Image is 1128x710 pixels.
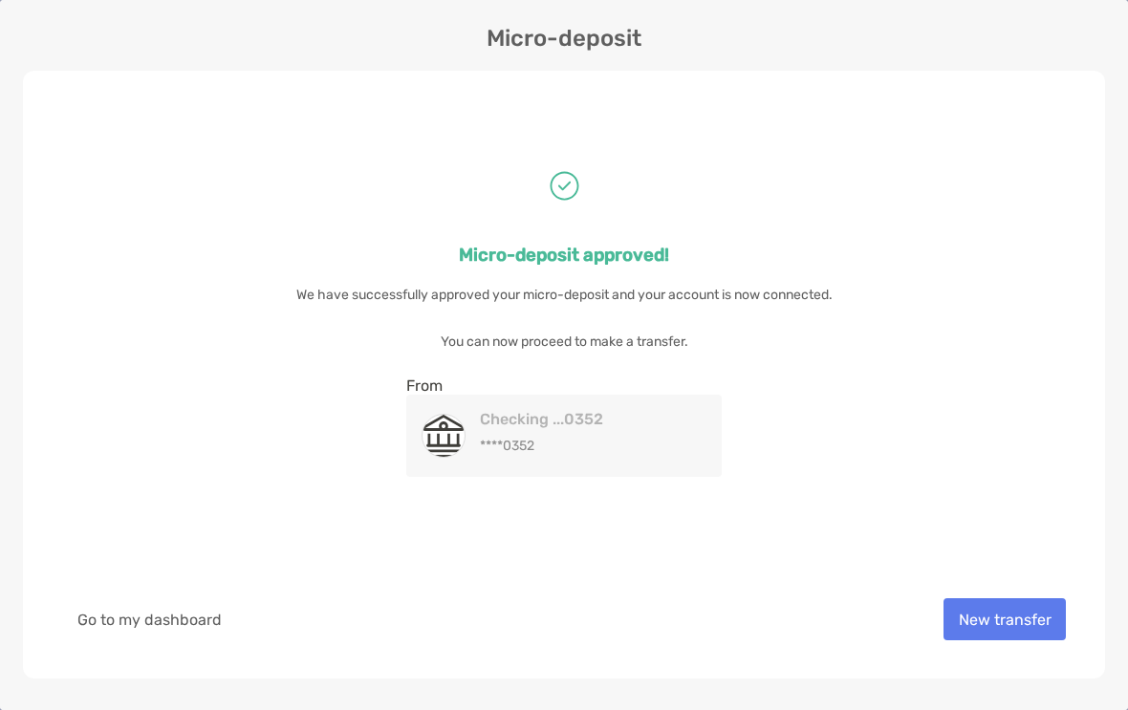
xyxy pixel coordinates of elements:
h3: Micro-deposit approved! [459,245,669,266]
span: From [406,377,443,395]
h4: Checking ...0352 [480,410,706,428]
h4: Micro-deposit [23,25,1105,52]
img: Icon Check [543,164,586,207]
p: You can now proceed to make a transfer. [441,330,688,354]
button: Go to my dashboard [62,598,236,640]
p: We have successfully approved your micro-deposit and your account is now connected. [296,283,833,307]
img: Checking ...0352 [423,414,465,458]
img: Icon close Modal [1094,29,1109,44]
button: New transfer [944,598,1066,640]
